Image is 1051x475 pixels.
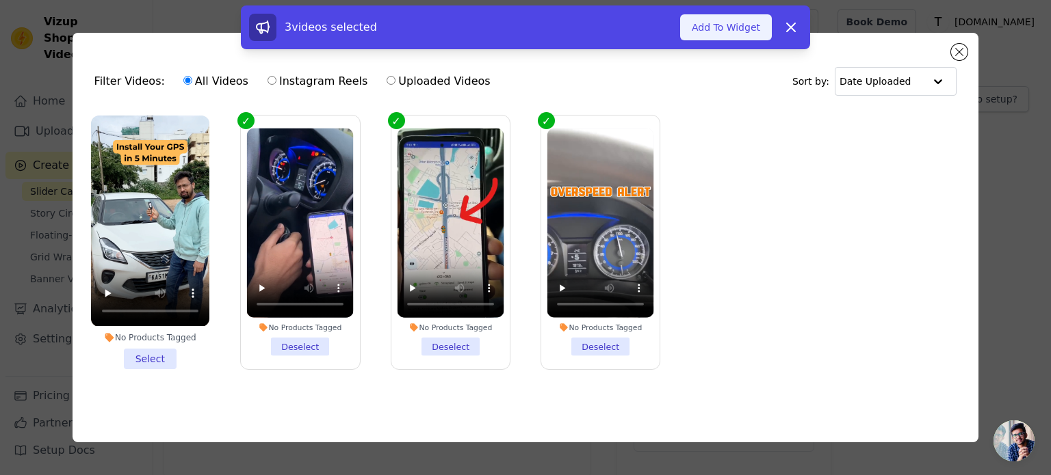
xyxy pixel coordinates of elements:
[386,72,491,90] label: Uploaded Videos
[91,332,209,343] div: No Products Tagged
[247,323,354,333] div: No Products Tagged
[267,72,368,90] label: Instagram Reels
[680,14,772,40] button: Add To Widget
[792,67,957,96] div: Sort by:
[994,420,1035,461] div: Open chat
[183,72,249,90] label: All Videos
[397,323,504,333] div: No Products Tagged
[285,21,377,33] span: 3 videos selected
[547,323,654,333] div: No Products Tagged
[94,66,498,97] div: Filter Videos:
